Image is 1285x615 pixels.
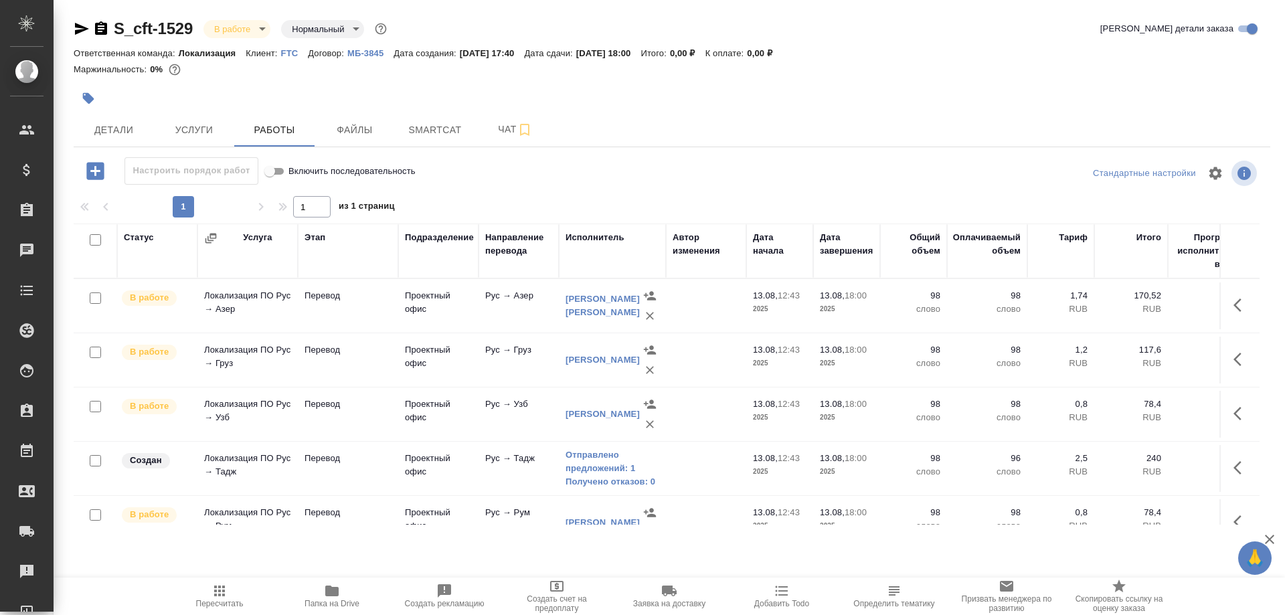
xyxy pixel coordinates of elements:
button: Назначить [640,340,660,360]
p: слово [887,465,940,478]
a: [PERSON_NAME] [566,409,640,419]
p: 117,6 [1101,343,1161,357]
p: 12:43 [778,507,800,517]
button: Здесь прячутся важные кнопки [1225,506,1258,538]
p: 98 [887,452,940,465]
span: Настроить таблицу [1199,157,1231,189]
p: RUB [1101,519,1161,533]
p: 2025 [820,357,873,370]
a: FTC [281,47,309,58]
td: Локализация ПО Рус → Рум [197,499,298,546]
div: Исполнитель выполняет работу [120,398,191,416]
p: [DATE] 17:40 [460,48,525,58]
span: Посмотреть информацию [1231,161,1260,186]
p: 12:43 [778,345,800,355]
div: Исполнитель выполняет работу [120,289,191,307]
p: RUB [1034,465,1088,478]
td: Локализация ПО Рус → Тадж [197,445,298,492]
button: Удалить [640,360,660,380]
p: В работе [130,508,169,521]
button: Скопировать ссылку для ЯМессенджера [74,21,90,37]
p: 18:00 [845,507,867,517]
p: 0,00 ₽ [747,48,782,58]
p: К оплате: [705,48,748,58]
span: Smartcat [403,122,467,139]
p: 13.08, [753,290,778,300]
p: Ответственная команда: [74,48,179,58]
p: 18:00 [845,399,867,409]
button: Здесь прячутся важные кнопки [1225,289,1258,321]
span: Файлы [323,122,387,139]
p: Создан [130,454,162,467]
p: RUB [1101,357,1161,370]
div: Подразделение [405,231,474,244]
button: Доп статусы указывают на важность/срочность заказа [372,20,390,37]
p: 18:00 [845,345,867,355]
p: слово [887,519,940,533]
p: 12:43 [778,453,800,463]
td: Проектный офис [398,445,479,492]
p: 98 [887,343,940,357]
button: Нормальный [288,23,348,35]
p: слово [887,411,940,424]
span: Работы [242,122,307,139]
p: 12:43 [778,399,800,409]
p: Перевод [305,398,392,411]
div: Исполнитель [566,231,624,244]
p: 13.08, [820,507,845,517]
span: из 1 страниц [339,198,395,217]
a: Отправлено предложений: 1 [566,448,659,475]
p: Перевод [305,289,392,302]
button: Назначить [640,286,660,306]
button: Здесь прячутся важные кнопки [1225,398,1258,430]
p: Перевод [305,343,392,357]
svg: Подписаться [517,122,533,138]
p: 13.08, [753,345,778,355]
div: Общий объем [887,231,940,258]
div: Исполнитель выполняет работу [120,343,191,361]
p: 1,74 [1034,289,1088,302]
div: Тариф [1059,231,1088,244]
td: Проектный офис [398,282,479,329]
p: слово [954,411,1021,424]
p: Маржинальность: [74,64,150,74]
button: Удалить [640,306,660,326]
p: 13.08, [820,345,845,355]
span: [PERSON_NAME] детали заказа [1100,22,1233,35]
p: Дата сдачи: [524,48,576,58]
div: Услуга [243,231,272,244]
p: 0,8 [1034,398,1088,411]
p: Итого: [640,48,669,58]
p: 98 [954,289,1021,302]
a: [PERSON_NAME] [566,517,640,527]
p: 98 [887,506,940,519]
td: Проектный офис [398,337,479,383]
span: 🙏 [1244,544,1266,572]
p: слово [954,302,1021,316]
p: 78,4 [1101,506,1161,519]
div: В работе [203,20,270,38]
p: RUB [1101,302,1161,316]
p: В работе [130,400,169,413]
p: 12:43 [778,290,800,300]
p: 98 [887,398,940,411]
p: 13.08, [753,507,778,517]
button: Добавить работу [77,157,114,185]
div: Дата начала [753,231,806,258]
p: Дата создания: [394,48,459,58]
p: FTC [281,48,309,58]
button: Удалить [640,523,660,543]
p: 0% [150,64,166,74]
p: RUB [1034,519,1088,533]
button: 🙏 [1238,541,1272,575]
p: 96 [954,452,1021,465]
td: Рус → Азер [479,282,559,329]
p: [DATE] 18:00 [576,48,641,58]
p: слово [887,302,940,316]
div: Статус [124,231,154,244]
button: В работе [210,23,254,35]
p: 2025 [753,302,806,316]
a: МБ-3845 [347,47,394,58]
td: Локализация ПО Рус → Азер [197,282,298,329]
a: S_cft-1529 [114,19,193,37]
